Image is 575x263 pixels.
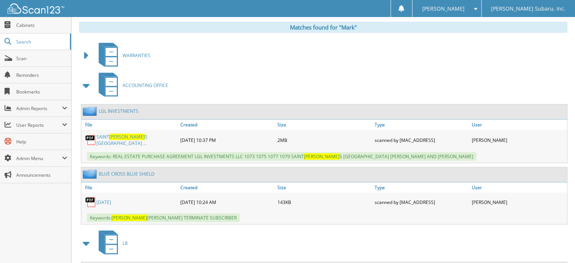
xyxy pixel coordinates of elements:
[373,195,470,210] div: scanned by [MAC_ADDRESS]
[122,240,128,246] span: LB
[85,134,96,146] img: PDF.png
[122,82,168,89] span: ACCOUNTING OFFICE
[491,6,566,11] span: [PERSON_NAME] Subaru, Inc.
[16,139,67,145] span: Help
[16,22,67,28] span: Cabinets
[16,39,66,45] span: Search
[83,106,99,116] img: folder2.png
[87,152,476,161] span: Keywords: REAL ESTATE PURCHASE AGREEMENT LGL INVESTMENTS LLC 1073 1075 1077 1079 SAINT S [GEOGRAP...
[81,120,178,130] a: File
[96,199,111,205] a: [DATE]
[276,132,373,148] div: 2MB
[470,182,567,193] a: User
[94,70,168,100] a: ACCOUNTING OFFICE
[373,182,470,193] a: Type
[304,153,339,160] span: [PERSON_NAME]
[8,3,64,14] img: scan123-logo-white.svg
[276,195,373,210] div: 143KB
[79,22,567,33] div: Matches found for "Mark"
[16,72,67,78] span: Reminders
[16,155,62,162] span: Admin Menu
[178,195,276,210] div: [DATE] 10:24 AM
[373,132,470,148] div: scanned by [MAC_ADDRESS]
[122,52,150,59] span: WARRANTIES
[178,182,276,193] a: Created
[276,182,373,193] a: Size
[87,213,240,222] span: Keywords: [PERSON_NAME] TERMINATE SUBSCRIBER
[94,228,128,258] a: LB
[276,120,373,130] a: Size
[109,134,145,140] span: [PERSON_NAME]
[470,195,567,210] div: [PERSON_NAME]
[470,132,567,148] div: [PERSON_NAME]
[99,171,155,177] a: BLUE CROSS BLUE SHIELD
[112,215,147,221] span: [PERSON_NAME]
[470,120,567,130] a: User
[178,132,276,148] div: [DATE] 10:37 PM
[85,196,96,208] img: PDF.png
[422,6,464,11] span: [PERSON_NAME]
[16,89,67,95] span: Bookmarks
[99,108,138,114] a: LGL INVESTMENTS
[83,169,99,179] img: folder2.png
[178,120,276,130] a: Created
[373,120,470,130] a: Type
[96,134,177,146] a: SAINT[PERSON_NAME]S [GEOGRAPHIC_DATA] ...
[16,105,62,112] span: Admin Reports
[537,227,575,263] iframe: Chat Widget
[81,182,178,193] a: File
[94,40,150,70] a: WARRANTIES
[16,122,62,128] span: User Reports
[16,55,67,62] span: Scan
[16,172,67,178] span: Announcements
